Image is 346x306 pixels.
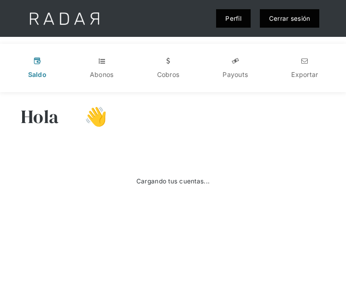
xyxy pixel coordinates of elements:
a: Cerrar sesión [260,9,320,28]
div: v [33,56,42,65]
div: Abonos [90,70,114,79]
div: w [164,56,173,65]
div: t [97,56,106,65]
div: Exportar [291,70,318,79]
div: Payouts [223,70,248,79]
div: Saldo [28,70,47,79]
h3: Hola [21,105,59,128]
div: y [231,56,240,65]
a: Perfil [216,9,251,28]
div: n [300,56,309,65]
div: Cargando tus cuentas... [136,177,210,186]
h3: 👋 [75,105,107,128]
div: Cobros [157,70,180,79]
